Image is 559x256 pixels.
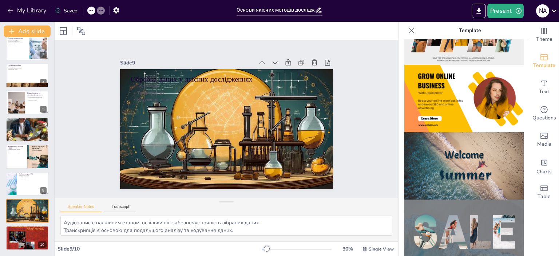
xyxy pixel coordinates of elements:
div: https://cdn.sendsteps.com/images/logo/sendsteps_logo_white.pnghttps://cdn.sendsteps.com/images/lo... [6,145,49,169]
div: Saved [55,7,78,14]
p: Формування гіпотез [8,69,47,70]
span: Questions [532,114,556,122]
button: Present [487,4,524,18]
span: Table [538,193,551,201]
input: Insert title [237,5,315,15]
p: Специфічний досвід [19,177,47,178]
div: Change the overall theme [530,22,559,48]
p: Фокус-групова дискусія (ФГД) [8,145,25,149]
p: Виявлення прихованих потреб [8,67,47,69]
p: Транскрипція [8,203,47,204]
div: Slide 9 [133,38,266,73]
div: Add ready made slides [530,48,559,74]
p: Орієнтація на досвід [27,99,47,101]
p: Домінування модератора [8,233,47,234]
div: Layout [58,25,69,37]
p: Некоректний таргетинг [8,230,47,232]
p: Основні та допоміжні запитання [8,122,47,123]
button: Add slide [4,25,51,37]
button: Transcript [104,204,137,212]
div: Add images, graphics, shapes or video [530,127,559,153]
div: 9 [40,214,47,221]
button: Speaker Notes [60,204,102,212]
p: Орієнтація на контекст [8,40,27,42]
span: Position [77,27,86,35]
span: Text [539,88,549,96]
div: https://cdn.sendsteps.com/images/logo/sendsteps_logo_white.pnghttps://cdn.sendsteps.com/images/lo... [6,63,49,87]
p: Індивідуальні розмови [19,174,47,176]
p: Уникнення закритих питань [27,98,47,99]
p: Глибинні інтерв'ю (ГІ) [19,173,47,175]
div: Add text boxes [530,74,559,101]
div: https://cdn.sendsteps.com/images/logo/sendsteps_logo_white.pnghttps://cdn.sendsteps.com/images/lo... [6,91,49,115]
p: Аудіозапис [139,63,328,110]
textarea: Аудіозапис є важливим етапом, оскільки він забезпечує точність зібраних даних. Транскрипція є осн... [60,216,392,236]
div: 10 [38,241,47,248]
p: Розуміння причин поведінки [8,66,47,68]
p: Відкриті питання: як правильно формулювати [27,92,47,96]
span: Theme [536,35,552,43]
div: 30 % [339,245,356,252]
div: 10 [6,226,49,250]
div: https://cdn.sendsteps.com/images/logo/sendsteps_logo_white.pnghttps://cdn.sendsteps.com/images/lo... [6,172,49,196]
p: Кодування даних [136,76,325,123]
p: Аудіозапис [8,201,47,203]
p: Виявлення різних поглядів [8,149,25,150]
p: Невеликі вибірки [8,43,27,45]
p: Неправильні питання [8,231,47,233]
img: thumb-4.png [404,65,524,132]
div: Add charts and graphs [530,153,559,179]
div: 7 [40,160,47,167]
p: Тестування ідей [8,150,25,151]
p: Основні характеристики якісних методів [8,37,27,41]
div: 5 [40,106,47,113]
p: Структура гайду [8,120,47,122]
p: Вступ та завершення [8,123,47,125]
div: 6 [40,133,47,139]
p: Гайд для якісних досліджень [8,119,47,121]
button: My Library [5,5,49,16]
div: 3 [6,36,49,60]
span: Charts [536,168,552,176]
p: Комфортна атмосфера [8,151,25,153]
button: Export to PowerPoint [472,4,486,18]
p: Обробка даних у якісних дослідженнях [140,55,329,105]
span: Single View [369,246,394,252]
button: N A [536,4,549,18]
p: Кодування даних [8,204,47,206]
p: Транскрипція [138,70,326,116]
p: Формулювання відкритих питань [27,97,47,98]
p: Обробка даних у якісних дослідженнях [8,200,47,202]
p: Template [417,22,522,39]
div: 9 [6,199,49,223]
p: Використання відкритих питань [8,42,27,43]
img: thumb-5.png [404,132,524,200]
p: Основні помилки у проведенні якісних досліджень [8,228,47,230]
div: https://cdn.sendsteps.com/images/logo/sendsteps_logo_white.pnghttps://cdn.sendsteps.com/images/lo... [6,118,49,142]
div: 3 [40,52,47,58]
div: Slide 9 / 10 [58,245,262,252]
div: 4 [40,79,47,86]
p: Глибоке розуміння [19,176,47,177]
div: Add a table [530,179,559,205]
div: Get real-time input from your audience [530,101,559,127]
p: Цілі якісних методів [8,64,47,67]
div: 8 [40,187,47,194]
span: Template [533,62,555,70]
div: N A [536,4,549,17]
span: Media [537,140,551,148]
